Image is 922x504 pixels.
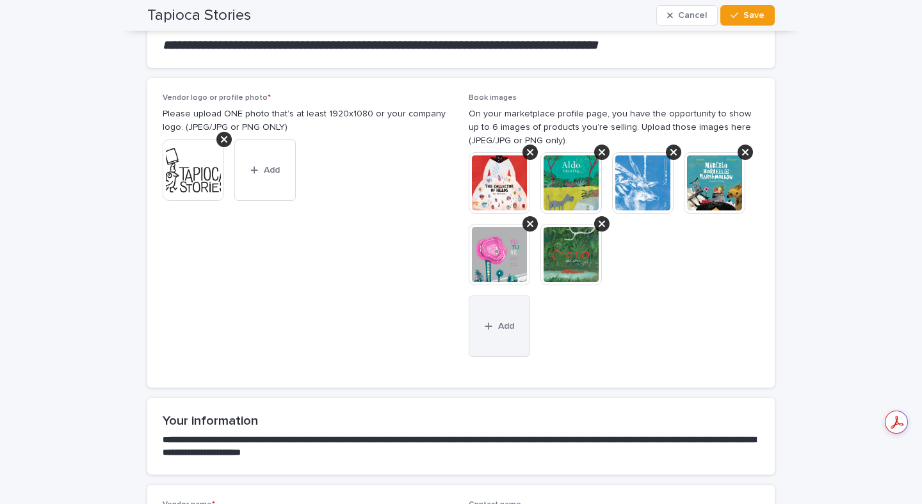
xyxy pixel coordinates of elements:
[469,94,517,102] span: Book images
[163,413,759,429] h2: Your information
[264,166,280,175] span: Add
[743,11,764,20] span: Save
[469,295,530,357] button: Add
[656,5,718,26] button: Cancel
[163,107,453,134] p: Please upload ONE photo that’s at least 1920x1080 or your company logo. (JPEG/JPG or PNG ONLY)
[234,139,296,201] button: Add
[678,11,707,20] span: Cancel
[147,6,251,25] h2: Tapioca Stories
[163,94,271,102] span: Vendor logo or profile photo
[469,107,759,147] p: On your marketplace profile page, you have the opportunity to show up to 6 images of products you...
[498,322,514,331] span: Add
[720,5,775,26] button: Save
